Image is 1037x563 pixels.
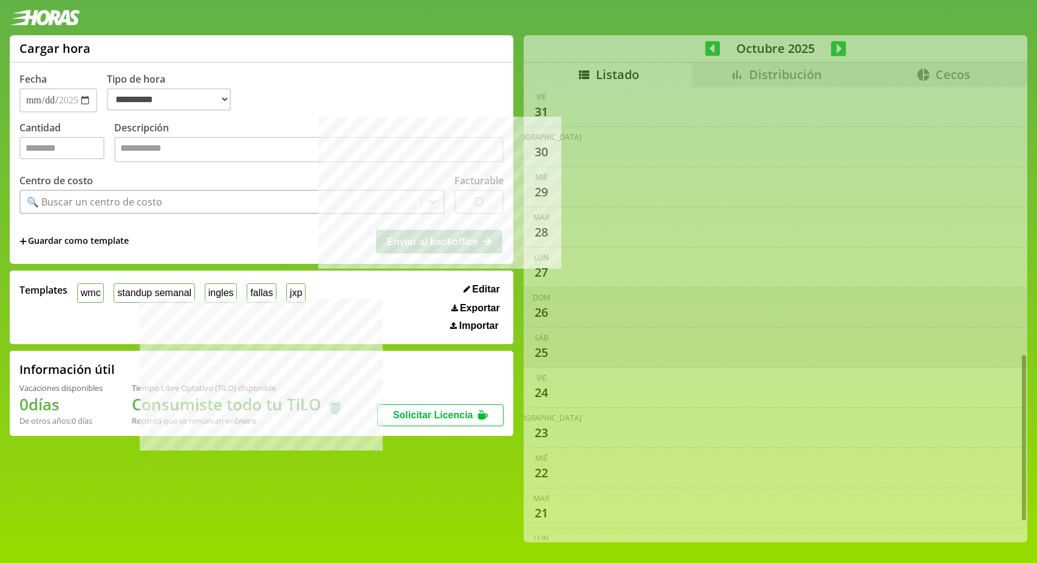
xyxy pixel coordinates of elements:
[286,283,306,302] button: jxp
[132,382,344,393] div: Tiempo Libre Optativo (TiLO) disponible
[234,415,256,426] b: Enero
[448,302,504,314] button: Exportar
[114,283,194,302] button: standup semanal
[10,10,80,26] img: logotipo
[19,40,91,57] h1: Cargar hora
[107,88,231,111] select: Tipo de hora
[77,283,104,302] button: wmc
[19,174,93,187] label: Centro de costo
[377,404,504,426] button: Solicitar Licencia
[27,195,162,209] div: 🔍 Buscar un centro de costo
[247,283,276,302] button: fallas
[459,320,499,331] span: Importar
[19,382,103,393] div: Vacaciones disponibles
[205,283,237,302] button: ingles
[19,361,115,378] h2: Información útil
[19,121,114,165] label: Cantidad
[19,393,103,415] h1: 0 días
[114,121,504,165] label: Descripción
[19,283,67,297] span: Templates
[19,72,47,86] label: Fecha
[19,415,103,426] div: De otros años: 0 días
[107,72,241,112] label: Tipo de hora
[19,235,27,248] span: +
[454,174,504,187] label: Facturable
[132,415,344,426] div: Recordá que se renuevan en
[393,410,473,420] span: Solicitar Licencia
[114,137,504,162] textarea: Descripción
[19,235,129,248] span: +Guardar como template
[460,303,500,314] span: Exportar
[132,393,344,415] h1: Consumiste todo tu TiLO 🍵
[472,284,499,295] span: Editar
[19,137,104,159] input: Cantidad
[460,283,504,295] button: Editar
